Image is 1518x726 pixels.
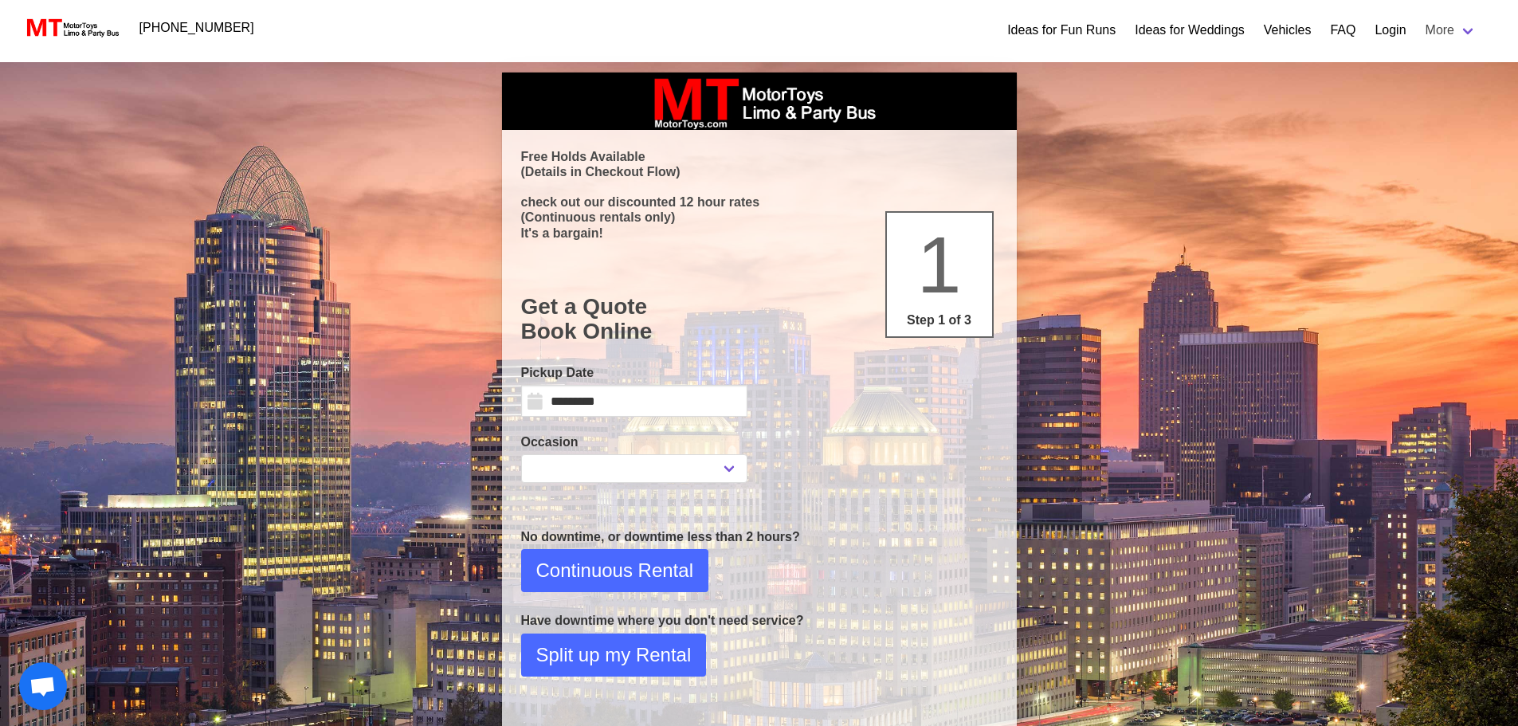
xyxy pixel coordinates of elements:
button: Continuous Rental [521,549,708,592]
p: Have downtime where you don't need service? [521,611,998,630]
img: MotorToys Logo [22,17,120,39]
a: Open chat [19,662,67,710]
a: Login [1375,21,1406,40]
p: No downtime, or downtime less than 2 hours? [521,528,998,547]
p: Free Holds Available [521,149,998,164]
a: FAQ [1330,21,1355,40]
a: [PHONE_NUMBER] [130,12,264,44]
span: Split up my Rental [536,641,692,669]
a: Ideas for Weddings [1135,21,1245,40]
img: box_logo_brand.jpeg [640,73,879,130]
label: Occasion [521,433,747,452]
span: 1 [917,220,962,309]
p: (Continuous rentals only) [521,210,998,225]
a: Vehicles [1264,21,1312,40]
span: Continuous Rental [536,556,693,585]
a: More [1416,14,1486,46]
p: (Details in Checkout Flow) [521,164,998,179]
label: Pickup Date [521,363,747,383]
p: Step 1 of 3 [893,311,986,330]
p: It's a bargain! [521,226,998,241]
button: Split up my Rental [521,634,707,677]
p: check out our discounted 12 hour rates [521,194,998,210]
a: Ideas for Fun Runs [1007,21,1116,40]
h1: Get a Quote Book Online [521,294,998,344]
